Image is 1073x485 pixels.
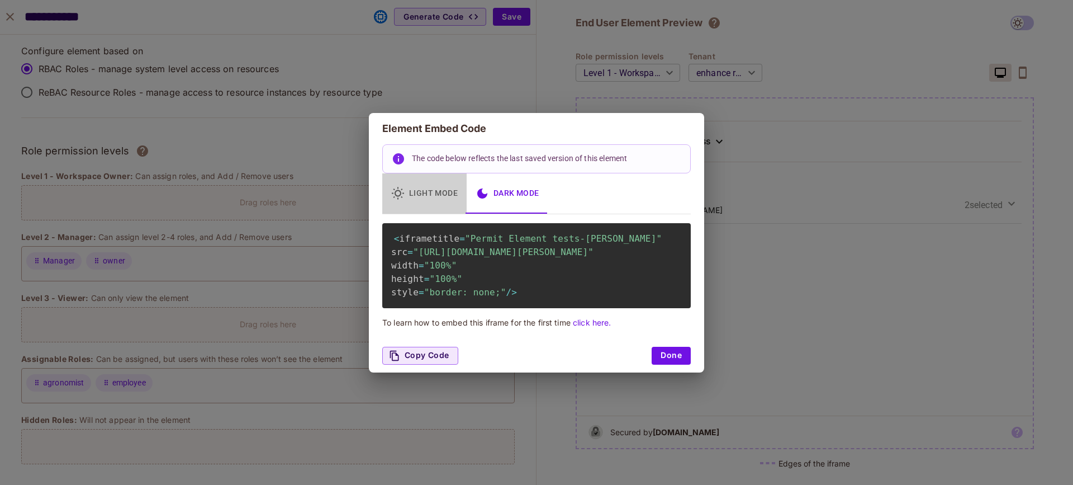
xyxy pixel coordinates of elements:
button: Copy Code [382,347,458,365]
span: = [424,274,430,284]
span: src [391,247,407,257]
p: To learn how to embed this iframe for the first time [382,317,691,328]
span: "100%" [430,274,463,284]
span: / [506,287,511,298]
button: Done [652,347,691,365]
span: = [419,260,424,271]
span: > [511,287,517,298]
span: height [391,274,424,284]
span: = [419,287,424,298]
button: Dark Mode [467,173,548,214]
h2: Element Embed Code [369,113,704,144]
span: = [407,247,413,257]
span: width [391,260,419,271]
span: = [459,233,465,244]
span: style [391,287,419,298]
div: basic tabs example [382,173,691,214]
span: "Permit Element tests-[PERSON_NAME]" [465,233,662,244]
span: iframe [400,233,433,244]
div: The code below reflects the last saved version of this element [412,148,627,169]
span: "100%" [424,260,457,271]
span: title [432,233,459,244]
span: "[URL][DOMAIN_NAME][PERSON_NAME]" [413,247,594,257]
a: click here. [573,318,611,327]
button: Light Mode [382,173,467,214]
span: "border: none;" [424,287,506,298]
span: < [394,233,400,244]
